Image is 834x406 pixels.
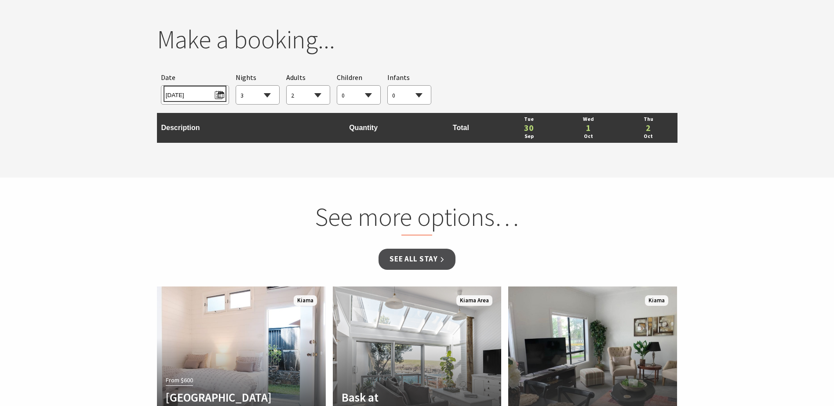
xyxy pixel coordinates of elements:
a: Tue [504,115,553,123]
span: Infants [387,73,410,82]
span: Kiama Area [456,295,492,306]
td: Description [157,113,305,143]
a: Oct [562,132,615,141]
a: 1 [562,123,615,132]
h2: See more options… [249,202,585,236]
a: Wed [562,115,615,123]
span: [DATE] [166,88,224,100]
div: Please choose your desired arrival date [161,72,229,105]
span: Nights [236,72,256,83]
div: Choose a number of nights [236,72,280,105]
a: Sep [504,132,553,141]
a: See all Stay [379,249,455,269]
a: Thu [624,115,673,123]
a: 30 [504,123,553,132]
a: 2 [624,123,673,132]
a: Oct [624,132,673,141]
td: Quantity [305,113,422,143]
span: Adults [286,73,306,82]
h2: Make a booking... [157,24,677,55]
span: Children [337,73,362,82]
span: From $600 [166,375,193,385]
span: Kiama [294,295,317,306]
span: Date [161,73,175,82]
td: Total [422,113,500,143]
span: Kiama [645,295,668,306]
